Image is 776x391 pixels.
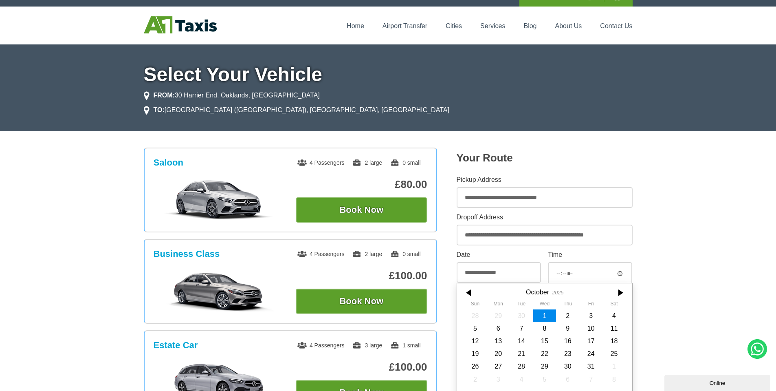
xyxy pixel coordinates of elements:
iframe: chat widget [664,373,772,391]
button: Book Now [296,197,427,223]
button: Book Now [296,289,427,314]
h3: Estate Car [154,340,198,351]
li: 30 Harrier End, Oaklands, [GEOGRAPHIC_DATA] [144,91,320,100]
strong: FROM: [154,92,175,99]
span: 1 small [390,342,420,349]
a: Services [480,22,505,29]
p: £80.00 [296,178,427,191]
h2: Your Route [457,152,633,164]
h1: Select Your Vehicle [144,65,633,84]
span: 4 Passengers [297,342,345,349]
a: Cities [446,22,462,29]
label: Time [548,252,632,258]
a: Home [347,22,364,29]
strong: TO: [154,106,165,113]
h3: Saloon [154,157,183,168]
a: Airport Transfer [383,22,427,29]
span: 2 large [352,251,382,257]
img: A1 Taxis St Albans LTD [144,16,217,33]
span: 0 small [390,251,420,257]
span: 4 Passengers [297,251,345,257]
h3: Business Class [154,249,220,259]
p: £100.00 [296,270,427,282]
img: Business Class [158,271,280,311]
label: Dropoff Address [457,214,633,221]
label: Pickup Address [457,177,633,183]
li: [GEOGRAPHIC_DATA] ([GEOGRAPHIC_DATA]), [GEOGRAPHIC_DATA], [GEOGRAPHIC_DATA] [144,105,449,115]
span: 0 small [390,159,420,166]
img: Saloon [158,179,280,220]
span: 2 large [352,159,382,166]
p: £100.00 [296,361,427,373]
span: 4 Passengers [297,159,345,166]
a: Blog [523,22,536,29]
span: 3 large [352,342,382,349]
label: Date [457,252,541,258]
a: Contact Us [600,22,632,29]
a: About Us [555,22,582,29]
